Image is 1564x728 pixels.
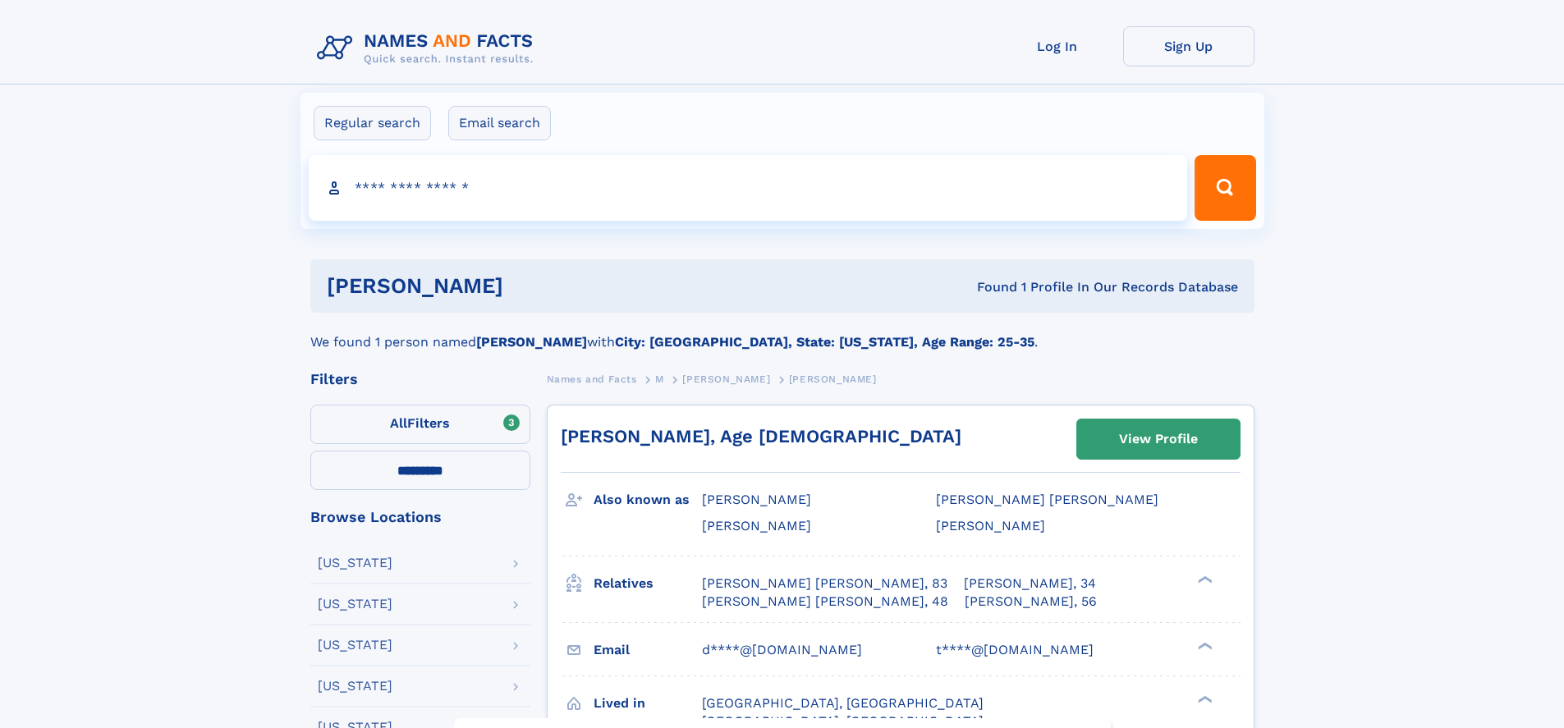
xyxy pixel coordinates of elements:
div: Filters [310,372,530,387]
div: ❯ [1194,640,1213,651]
div: ❯ [1194,574,1213,584]
a: M [655,369,664,389]
h3: Relatives [594,570,702,598]
div: [US_STATE] [318,639,392,652]
span: [PERSON_NAME] [936,518,1045,533]
div: ❯ [1194,694,1213,704]
span: [PERSON_NAME] [PERSON_NAME] [936,492,1158,507]
a: Sign Up [1123,26,1254,66]
img: Logo Names and Facts [310,26,547,71]
b: [PERSON_NAME] [476,334,587,350]
h3: Email [594,636,702,664]
span: M [655,373,664,385]
div: [US_STATE] [318,556,392,570]
span: [GEOGRAPHIC_DATA], [GEOGRAPHIC_DATA] [702,695,984,711]
span: [PERSON_NAME] [682,373,770,385]
input: search input [309,155,1188,221]
label: Regular search [314,106,431,140]
div: We found 1 person named with . [310,313,1254,352]
a: [PERSON_NAME] [PERSON_NAME], 83 [702,575,947,593]
a: Log In [992,26,1123,66]
a: [PERSON_NAME], 56 [965,593,1097,611]
span: [PERSON_NAME] [702,518,811,533]
a: [PERSON_NAME], Age [DEMOGRAPHIC_DATA] [561,426,961,446]
b: City: [GEOGRAPHIC_DATA], State: [US_STATE], Age Range: 25-35 [615,334,1034,350]
div: Found 1 Profile In Our Records Database [740,278,1238,296]
h3: Also known as [594,486,702,514]
a: [PERSON_NAME] [PERSON_NAME], 48 [702,593,948,611]
h1: [PERSON_NAME] [327,276,741,296]
a: [PERSON_NAME], 34 [964,575,1096,593]
span: All [390,415,407,431]
span: [PERSON_NAME] [702,492,811,507]
a: Names and Facts [547,369,637,389]
div: [US_STATE] [318,680,392,693]
label: Filters [310,405,530,444]
div: Browse Locations [310,510,530,524]
label: Email search [448,106,551,140]
a: [PERSON_NAME] [682,369,770,389]
button: Search Button [1195,155,1255,221]
div: View Profile [1119,420,1198,458]
a: View Profile [1077,419,1240,459]
h3: Lived in [594,689,702,717]
div: [US_STATE] [318,598,392,611]
span: [PERSON_NAME] [789,373,877,385]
